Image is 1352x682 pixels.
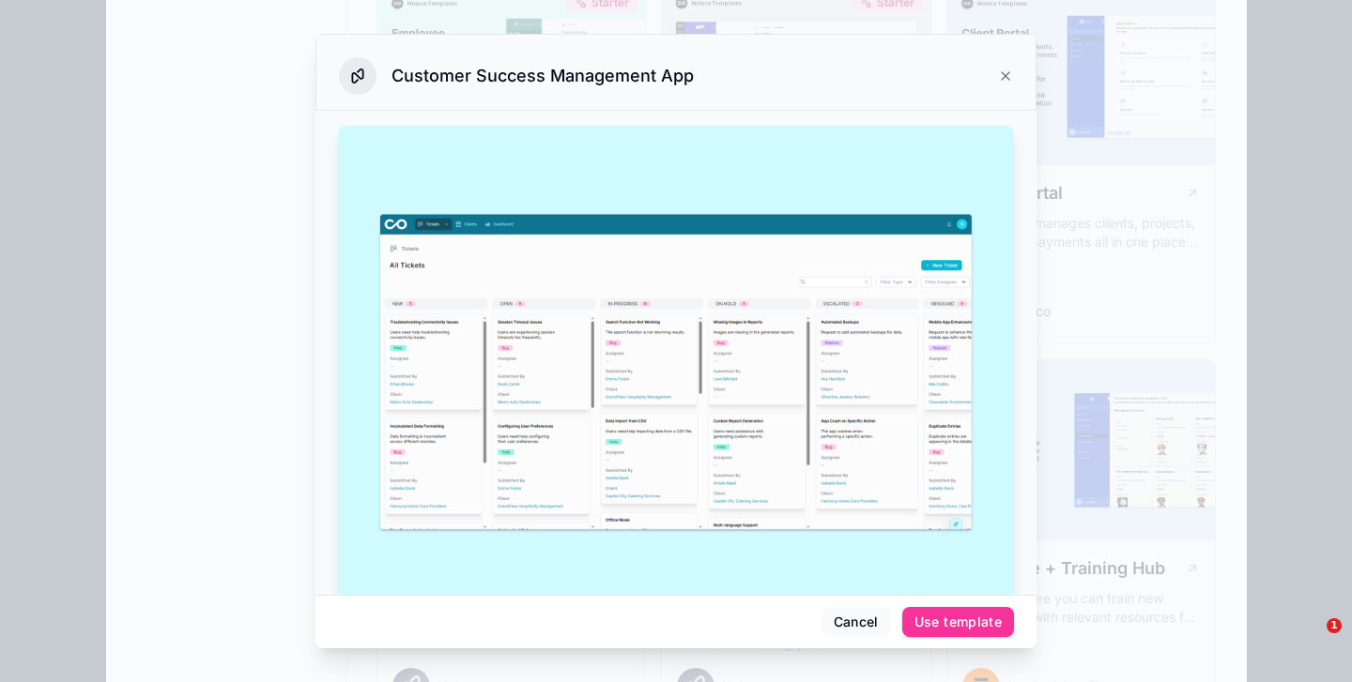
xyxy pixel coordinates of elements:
img: Customer Success Management App [338,126,1014,618]
button: Use template [902,607,1014,637]
iframe: Intercom live chat [1288,618,1333,663]
div: Use template [914,614,1002,630]
span: 1 [1327,618,1342,633]
h3: Customer Success Management App [392,65,694,87]
button: Cancel [822,607,891,637]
